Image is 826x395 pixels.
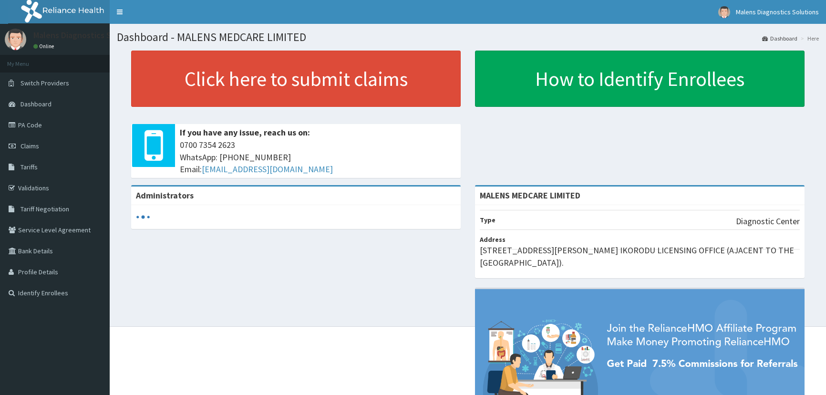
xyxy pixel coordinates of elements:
[21,100,52,108] span: Dashboard
[21,79,69,87] span: Switch Providers
[33,31,142,40] p: Malens Diagnostics Solutions
[136,190,194,201] b: Administrators
[180,139,456,176] span: 0700 7354 2623 WhatsApp: [PHONE_NUMBER] Email:
[21,163,38,171] span: Tariffs
[736,8,819,16] span: Malens Diagnostics Solutions
[136,210,150,224] svg: audio-loading
[480,190,580,201] strong: MALENS MEDCARE LIMITED
[480,235,506,244] b: Address
[736,215,800,228] p: Diagnostic Center
[180,127,310,138] b: If you have any issue, reach us on:
[21,205,69,213] span: Tariff Negotiation
[480,216,496,224] b: Type
[762,34,797,42] a: Dashboard
[117,31,819,43] h1: Dashboard - MALENS MEDCARE LIMITED
[21,142,39,150] span: Claims
[798,34,819,42] li: Here
[5,29,26,50] img: User Image
[202,164,333,175] a: [EMAIL_ADDRESS][DOMAIN_NAME]
[718,6,730,18] img: User Image
[33,43,56,50] a: Online
[131,51,461,107] a: Click here to submit claims
[475,51,805,107] a: How to Identify Enrollees
[480,244,800,269] p: [STREET_ADDRESS][PERSON_NAME] IKORODU LICENSING OFFICE (AJACENT TO THE [GEOGRAPHIC_DATA]).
